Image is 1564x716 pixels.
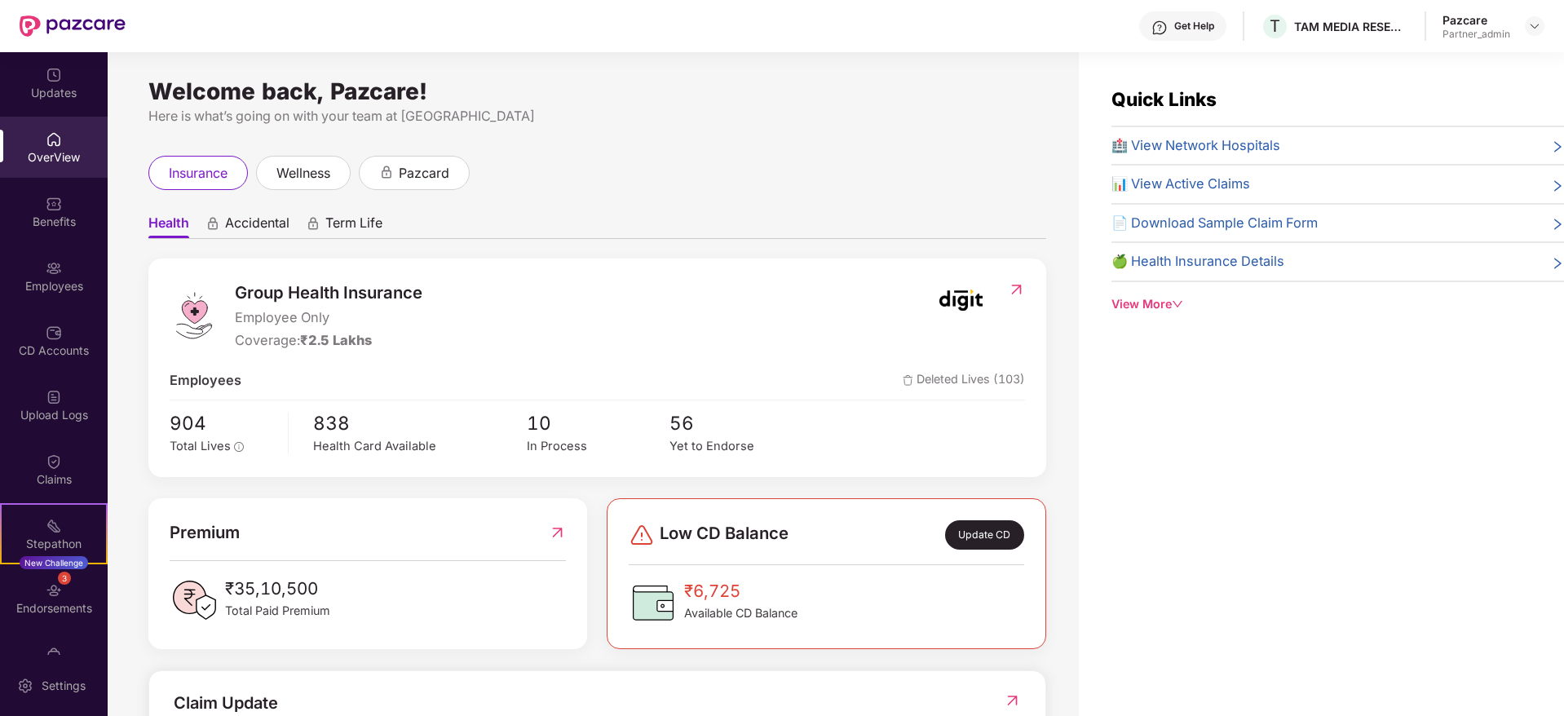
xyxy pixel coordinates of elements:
img: RedirectIcon [1008,281,1025,298]
div: In Process [527,437,669,456]
span: 838 [313,409,527,438]
img: svg+xml;base64,PHN2ZyBpZD0iRW5kb3JzZW1lbnRzIiB4bWxucz0iaHR0cDovL3d3dy53My5vcmcvMjAwMC9zdmciIHdpZH... [46,582,62,599]
img: svg+xml;base64,PHN2ZyBpZD0iRHJvcGRvd24tMzJ4MzIiIHhtbG5zPSJodHRwOi8vd3d3LnczLm9yZy8yMDAwL3N2ZyIgd2... [1528,20,1541,33]
span: pazcard [399,163,449,183]
span: Premium [170,519,240,546]
span: wellness [276,163,330,183]
img: svg+xml;base64,PHN2ZyBpZD0iTXlfT3JkZXJzIiBkYXRhLW5hbWU9Ik15IE9yZGVycyIgeG1sbnM9Imh0dHA6Ly93d3cudz... [46,647,62,663]
img: RedirectIcon [549,519,566,546]
span: Health [148,214,189,238]
span: Employees [170,370,241,391]
img: svg+xml;base64,PHN2ZyBpZD0iRW1wbG95ZWVzIiB4bWxucz0iaHR0cDovL3d3dy53My5vcmcvMjAwMC9zdmciIHdpZHRoPS... [46,260,62,276]
span: Group Health Insurance [235,280,422,306]
span: Employee Only [235,307,422,329]
div: Yet to Endorse [669,437,812,456]
span: T [1270,16,1280,36]
div: animation [379,165,394,179]
img: svg+xml;base64,PHN2ZyBpZD0iVXBkYXRlZCIgeG1sbnM9Imh0dHA6Ly93d3cudzMub3JnLzIwMDAvc3ZnIiB3aWR0aD0iMj... [46,67,62,83]
span: 🏥 View Network Hospitals [1111,135,1280,157]
div: Here is what’s going on with your team at [GEOGRAPHIC_DATA] [148,106,1046,126]
img: CDBalanceIcon [629,578,678,627]
span: 10 [527,409,669,438]
div: Claim Update [174,691,278,716]
span: 904 [170,409,276,438]
div: Health Card Available [313,437,527,456]
img: svg+xml;base64,PHN2ZyB4bWxucz0iaHR0cDovL3d3dy53My5vcmcvMjAwMC9zdmciIHdpZHRoPSIyMSIgaGVpZ2h0PSIyMC... [46,518,62,534]
img: svg+xml;base64,PHN2ZyBpZD0iVXBsb2FkX0xvZ3MiIGRhdGEtbmFtZT0iVXBsb2FkIExvZ3MiIHhtbG5zPSJodHRwOi8vd3... [46,389,62,405]
span: down [1172,298,1183,310]
div: Settings [37,678,91,694]
span: Deleted Lives (103) [903,370,1025,391]
img: New Pazcare Logo [20,15,126,37]
span: ₹6,725 [684,578,797,604]
div: Coverage: [235,330,422,351]
img: insurerIcon [930,280,992,320]
div: Update CD [945,520,1024,550]
img: svg+xml;base64,PHN2ZyBpZD0iSG9tZSIgeG1sbnM9Imh0dHA6Ly93d3cudzMub3JnLzIwMDAvc3ZnIiB3aWR0aD0iMjAiIG... [46,131,62,148]
img: RedirectIcon [1004,692,1021,709]
span: 📄 Download Sample Claim Form [1111,213,1318,234]
span: insurance [169,163,228,183]
div: TAM MEDIA RESEARCH PRIVATE LIMITED [1294,19,1408,34]
span: right [1551,254,1564,272]
div: Stepathon [2,536,106,552]
img: svg+xml;base64,PHN2ZyBpZD0iQ2xhaW0iIHhtbG5zPSJodHRwOi8vd3d3LnczLm9yZy8yMDAwL3N2ZyIgd2lkdGg9IjIwIi... [46,453,62,470]
span: Available CD Balance [684,604,797,622]
img: svg+xml;base64,PHN2ZyBpZD0iQ0RfQWNjb3VudHMiIGRhdGEtbmFtZT0iQ0QgQWNjb3VudHMiIHhtbG5zPSJodHRwOi8vd3... [46,325,62,341]
img: logo [170,291,219,340]
div: Partner_admin [1443,28,1510,41]
span: Low CD Balance [660,520,789,550]
div: View More [1111,295,1564,313]
span: ₹2.5 Lakhs [300,332,372,348]
div: animation [205,216,220,231]
span: info-circle [234,442,244,452]
span: 🍏 Health Insurance Details [1111,251,1284,272]
div: Get Help [1174,20,1214,33]
div: animation [306,216,320,231]
span: Total Lives [170,439,231,453]
span: Quick Links [1111,88,1217,110]
div: Pazcare [1443,12,1510,28]
img: svg+xml;base64,PHN2ZyBpZD0iSGVscC0zMngzMiIgeG1sbnM9Imh0dHA6Ly93d3cudzMub3JnLzIwMDAvc3ZnIiB3aWR0aD... [1151,20,1168,36]
span: ₹35,10,500 [225,576,330,602]
img: svg+xml;base64,PHN2ZyBpZD0iRGFuZ2VyLTMyeDMyIiB4bWxucz0iaHR0cDovL3d3dy53My5vcmcvMjAwMC9zdmciIHdpZH... [629,522,655,548]
span: 📊 View Active Claims [1111,174,1250,195]
span: right [1551,216,1564,234]
span: Accidental [225,214,289,238]
span: Term Life [325,214,382,238]
img: svg+xml;base64,PHN2ZyBpZD0iU2V0dGluZy0yMHgyMCIgeG1sbnM9Imh0dHA6Ly93d3cudzMub3JnLzIwMDAvc3ZnIiB3aW... [17,678,33,694]
div: New Challenge [20,556,88,569]
span: Total Paid Premium [225,602,330,620]
img: PaidPremiumIcon [170,576,219,625]
span: right [1551,139,1564,157]
div: 3 [58,572,71,585]
img: svg+xml;base64,PHN2ZyBpZD0iQmVuZWZpdHMiIHhtbG5zPSJodHRwOi8vd3d3LnczLm9yZy8yMDAwL3N2ZyIgd2lkdGg9Ij... [46,196,62,212]
span: right [1551,177,1564,195]
span: 56 [669,409,812,438]
img: deleteIcon [903,375,913,386]
div: Welcome back, Pazcare! [148,85,1046,98]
